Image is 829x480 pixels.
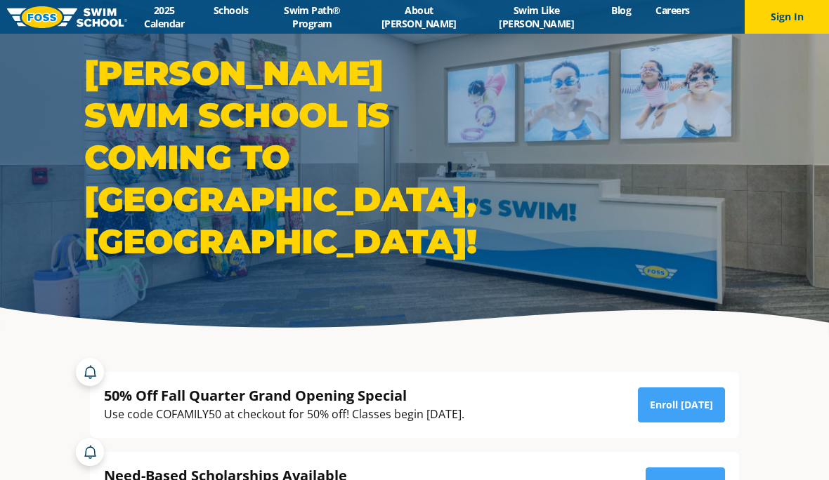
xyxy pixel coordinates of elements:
[201,4,260,17] a: Schools
[104,386,464,405] div: 50% Off Fall Quarter Grand Opening Special
[127,4,201,30] a: 2025 Calendar
[644,4,702,17] a: Careers
[84,52,407,262] h1: [PERSON_NAME] Swim School is coming to [GEOGRAPHIC_DATA], [GEOGRAPHIC_DATA]!
[261,4,365,30] a: Swim Path® Program
[7,6,127,28] img: FOSS Swim School Logo
[474,4,599,30] a: Swim Like [PERSON_NAME]
[599,4,644,17] a: Blog
[638,387,725,422] a: Enroll [DATE]
[104,405,464,424] div: Use code COFAMILY50 at checkout for 50% off! Classes begin [DATE].
[364,4,474,30] a: About [PERSON_NAME]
